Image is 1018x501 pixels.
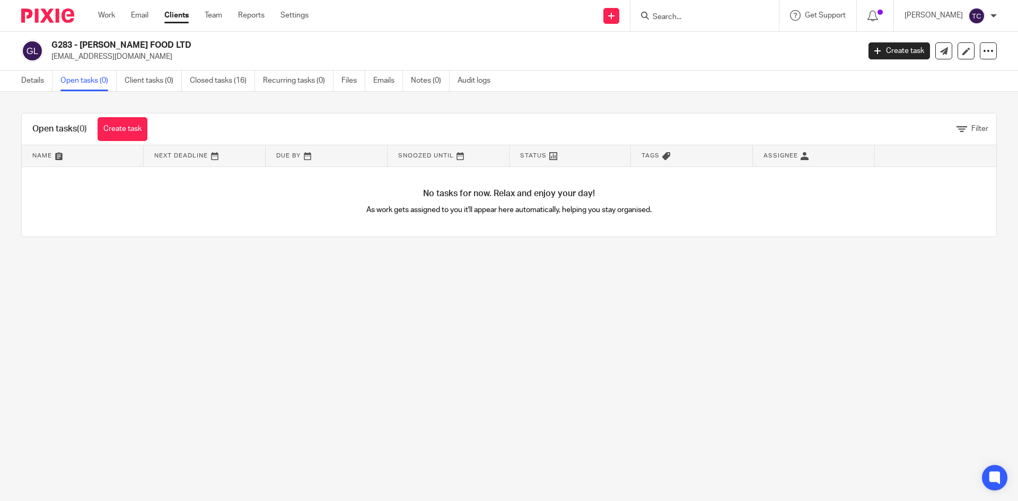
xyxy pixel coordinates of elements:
h2: G283 - [PERSON_NAME] FOOD LTD [51,40,692,51]
p: [EMAIL_ADDRESS][DOMAIN_NAME] [51,51,853,62]
span: (0) [77,125,87,133]
input: Search [652,13,747,22]
img: Pixie [21,8,74,23]
span: Get Support [805,12,846,19]
span: Tags [642,153,660,159]
span: Snoozed Until [398,153,454,159]
img: svg%3E [968,7,985,24]
a: Client tasks (0) [125,71,182,91]
h1: Open tasks [32,124,87,135]
a: Notes (0) [411,71,450,91]
a: Settings [280,10,309,21]
span: Status [520,153,547,159]
a: Closed tasks (16) [190,71,255,91]
a: Audit logs [458,71,498,91]
a: Emails [373,71,403,91]
a: Reports [238,10,265,21]
a: Details [21,71,52,91]
a: Clients [164,10,189,21]
a: Create task [868,42,930,59]
a: Create task [98,117,147,141]
span: Filter [971,125,988,133]
a: Email [131,10,148,21]
a: Files [341,71,365,91]
a: Recurring tasks (0) [263,71,334,91]
p: As work gets assigned to you it'll appear here automatically, helping you stay organised. [266,205,753,215]
a: Open tasks (0) [60,71,117,91]
h4: No tasks for now. Relax and enjoy your day! [22,188,996,199]
img: svg%3E [21,40,43,62]
p: [PERSON_NAME] [905,10,963,21]
a: Work [98,10,115,21]
a: Team [205,10,222,21]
